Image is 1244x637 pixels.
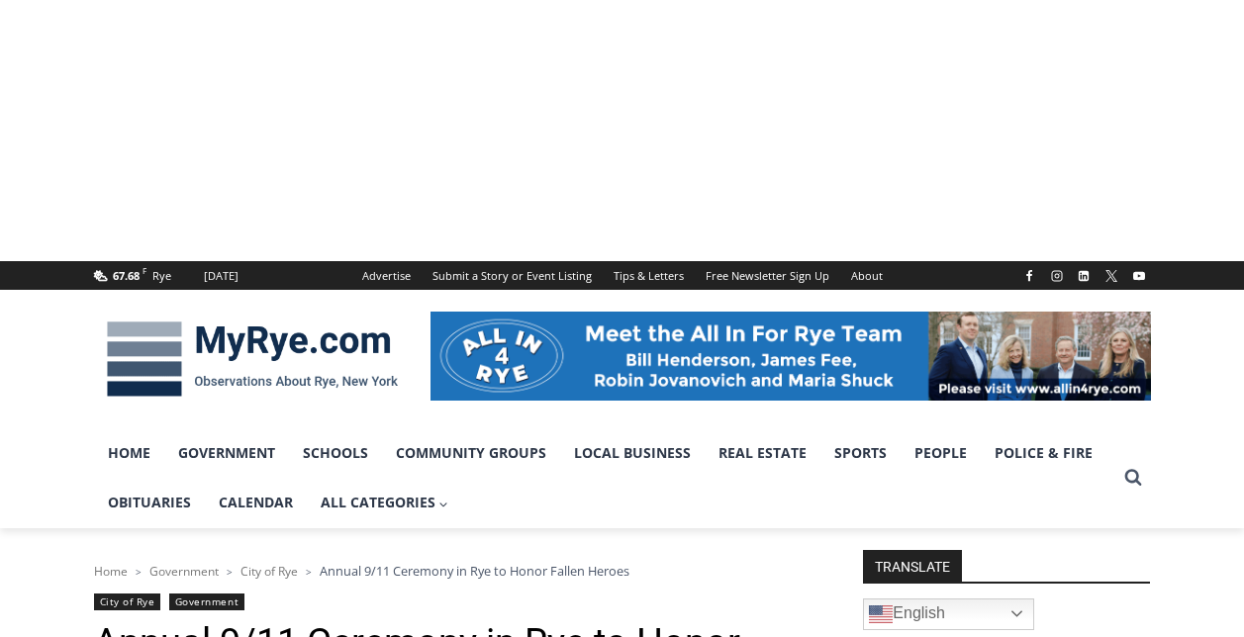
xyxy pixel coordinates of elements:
[869,602,893,626] img: en
[705,428,820,478] a: Real Estate
[152,267,171,285] div: Rye
[603,261,695,290] a: Tips & Letters
[143,265,146,276] span: F
[136,565,142,579] span: >
[382,428,560,478] a: Community Groups
[431,312,1151,401] img: All in for Rye
[94,563,128,580] a: Home
[94,308,411,410] img: MyRye.com
[863,598,1034,630] a: English
[1072,264,1096,288] a: Linkedin
[227,565,233,579] span: >
[94,478,205,527] a: Obituaries
[320,562,629,580] span: Annual 9/11 Ceremony in Rye to Honor Fallen Heroes
[1127,264,1151,288] a: YouTube
[351,261,422,290] a: Advertise
[901,428,981,478] a: People
[321,492,449,513] span: All Categories
[240,563,298,580] a: City of Rye
[863,550,962,582] strong: TRANSLATE
[94,561,812,581] nav: Breadcrumbs
[351,261,894,290] nav: Secondary Navigation
[1100,264,1123,288] a: X
[149,563,219,580] a: Government
[1017,264,1041,288] a: Facebook
[560,428,705,478] a: Local Business
[113,268,140,283] span: 67.68
[981,428,1106,478] a: Police & Fire
[840,261,894,290] a: About
[94,428,164,478] a: Home
[164,428,289,478] a: Government
[94,593,161,610] a: City of Rye
[205,478,307,527] a: Calendar
[169,593,244,610] a: Government
[422,261,603,290] a: Submit a Story or Event Listing
[307,478,463,527] a: All Categories
[204,267,239,285] div: [DATE]
[306,565,312,579] span: >
[695,261,840,290] a: Free Newsletter Sign Up
[1115,460,1151,496] button: View Search Form
[289,428,382,478] a: Schools
[820,428,901,478] a: Sports
[94,428,1115,528] nav: Primary Navigation
[1045,264,1069,288] a: Instagram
